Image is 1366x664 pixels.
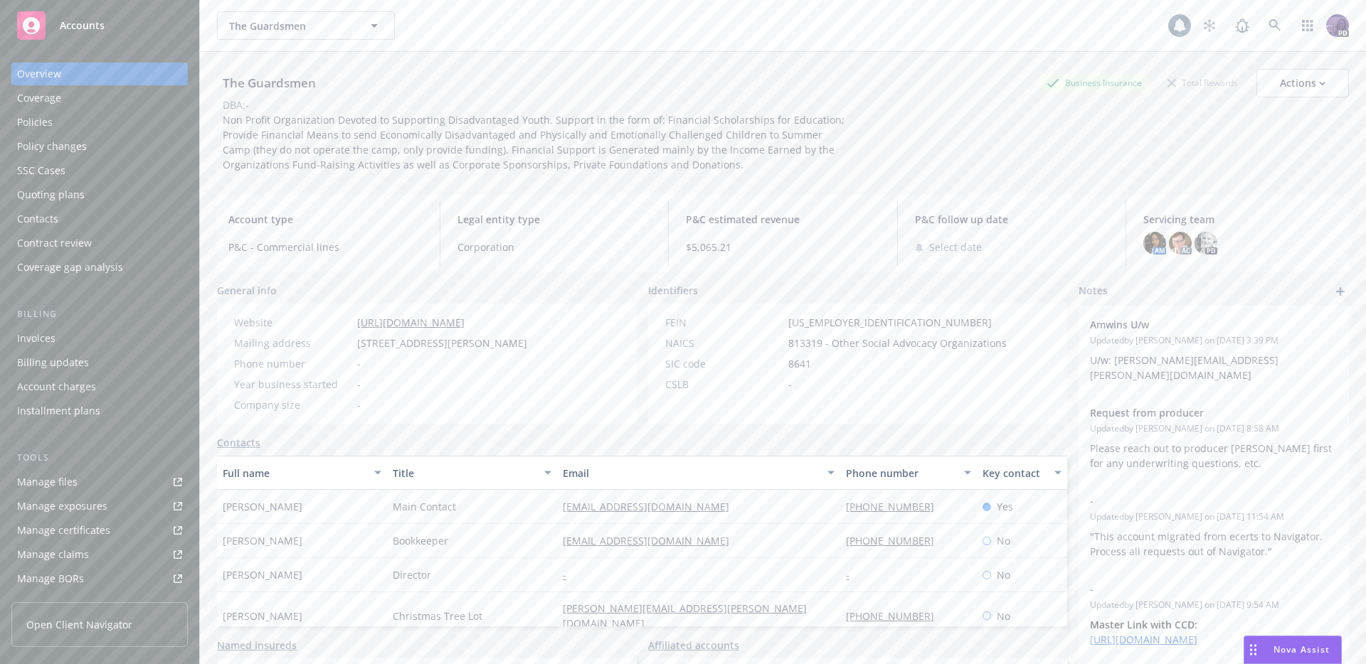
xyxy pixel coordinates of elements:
div: Website [234,315,351,330]
span: Accounts [60,20,105,31]
a: Account charges [11,375,188,398]
span: The Guardsmen [229,18,352,33]
div: Policy changes [17,135,87,158]
span: - [357,356,361,371]
a: [PHONE_NUMBER] [846,534,946,547]
a: [URL][DOMAIN_NAME] [357,316,465,329]
span: Amwins U/w [1090,317,1301,332]
a: - [846,568,861,582]
span: Director [393,567,431,582]
span: 813319 - Other Social Advocacy Organizations [788,336,1007,350]
div: FEIN [665,315,783,330]
img: photo [1326,14,1349,37]
span: Notes [1079,283,1108,300]
div: Key contact [983,466,1046,481]
div: Mailing address [234,336,351,350]
span: Servicing team [1143,212,1338,227]
div: Amwins U/wUpdatedby [PERSON_NAME] on [DATE] 3:39 PMU/w: [PERSON_NAME][EMAIL_ADDRESS][PERSON_NAME]... [1079,306,1349,394]
span: [PERSON_NAME] [223,533,302,548]
a: Billing updates [11,351,188,374]
div: Actions [1280,70,1325,97]
span: No [997,609,1010,623]
div: Tools [11,451,188,465]
span: - [1090,582,1301,596]
span: Corporation [457,240,652,255]
span: Updated by [PERSON_NAME] on [DATE] 8:58 AM [1090,422,1338,435]
div: The Guardsmen [217,74,322,92]
div: NAICS [665,336,783,350]
div: Manage files [17,471,78,493]
span: - [357,397,361,412]
a: [PHONE_NUMBER] [846,500,946,513]
button: Actions [1256,69,1349,97]
div: Coverage [17,87,61,109]
span: Account type [228,212,423,227]
span: [PERSON_NAME] [223,609,302,623]
span: Please reach out to producer [PERSON_NAME] first for any underwriting questions, etc. [1090,441,1335,470]
a: [EMAIL_ADDRESS][DOMAIN_NAME] [563,500,741,513]
a: SSC Cases [11,159,188,182]
div: SIC code [665,356,783,371]
img: photo [1195,232,1217,255]
div: Drag to move [1244,636,1262,663]
div: Account charges [17,375,96,398]
a: [PERSON_NAME][EMAIL_ADDRESS][PERSON_NAME][DOMAIN_NAME] [563,601,807,630]
div: Manage BORs [17,567,84,590]
div: SSC Cases [17,159,65,182]
div: Full name [223,466,366,481]
img: photo [1143,232,1166,255]
a: [URL][DOMAIN_NAME] [1090,633,1197,646]
div: Email [563,466,819,481]
a: Accounts [11,6,188,45]
span: [STREET_ADDRESS][PERSON_NAME] [357,336,527,350]
a: Installment plans [11,400,188,422]
a: Contacts [11,208,188,230]
span: - [1090,493,1301,508]
a: Overview [11,63,188,85]
span: Updated by [PERSON_NAME] on [DATE] 9:54 AM [1090,599,1338,611]
span: Open Client Navigator [26,617,132,632]
a: Manage files [11,471,188,493]
span: Request from producer [1090,405,1301,420]
div: Installment plans [17,400,100,422]
a: Manage claims [11,543,188,566]
div: Overview [17,63,61,85]
span: Non Profit Organization Devoted to Supporting Disadvantaged Youth. Support in the form of: Financ... [223,113,847,171]
div: DBA: - [223,97,249,112]
div: Year business started [234,377,351,392]
span: P&C - Commercial lines [228,240,423,255]
button: Phone number [840,456,976,490]
span: Select date [929,240,982,255]
div: Invoices [17,327,55,350]
div: Manage certificates [17,519,110,542]
span: Updated by [PERSON_NAME] on [DATE] 11:54 AM [1090,510,1338,523]
div: -Updatedby [PERSON_NAME] on [DATE] 11:54 AM"This account migrated from ecerts to Navigator. Proce... [1079,482,1349,570]
a: - [563,568,578,582]
a: Coverage gap analysis [11,256,188,279]
a: Switch app [1293,11,1322,40]
a: Report a Bug [1228,11,1256,40]
div: CSLB [665,377,783,392]
span: 8641 [788,356,811,371]
button: Email [557,456,840,490]
span: $5,065.21 [686,240,880,255]
div: Title [393,466,536,481]
strong: Master Link with CCD: [1090,618,1197,631]
div: Contacts [17,208,58,230]
span: [PERSON_NAME] [223,567,302,582]
span: Updated by [PERSON_NAME] on [DATE] 3:39 PM [1090,334,1338,347]
button: Nova Assist [1244,636,1342,664]
a: Policy changes [11,135,188,158]
span: Yes [997,499,1013,514]
button: Title [387,456,557,490]
a: Named insureds [217,638,297,653]
span: Christmas Tree Lot [393,609,482,623]
a: [EMAIL_ADDRESS][DOMAIN_NAME] [563,534,741,547]
a: Manage certificates [11,519,188,542]
a: Policies [11,111,188,134]
a: [PHONE_NUMBER] [846,609,946,623]
button: The Guardsmen [217,11,395,40]
span: Identifiers [648,283,698,298]
a: Contract review [11,232,188,255]
span: [US_EMPLOYER_IDENTIFICATION_NUMBER] [788,315,992,330]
